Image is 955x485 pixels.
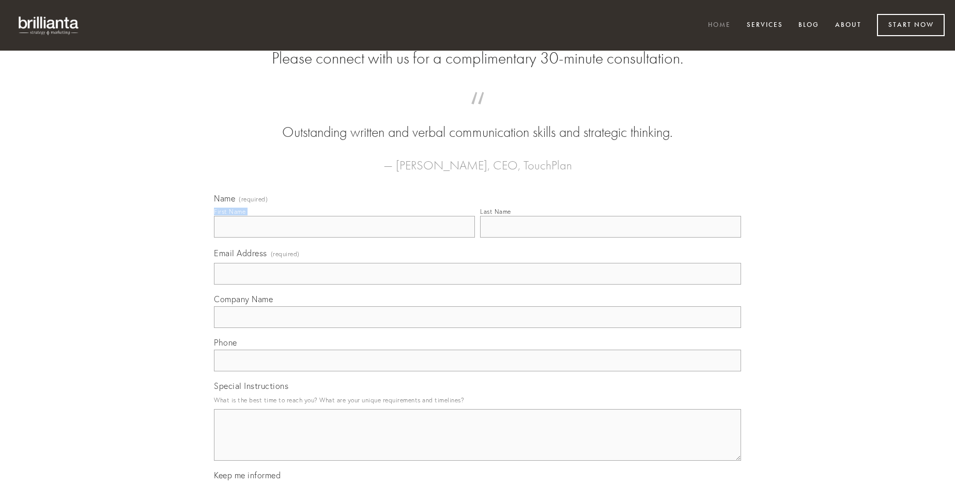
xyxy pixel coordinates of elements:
[10,10,88,40] img: brillianta - research, strategy, marketing
[214,248,267,258] span: Email Address
[230,102,725,122] span: “
[740,17,790,34] a: Services
[792,17,826,34] a: Blog
[230,102,725,143] blockquote: Outstanding written and verbal communication skills and strategic thinking.
[214,193,235,204] span: Name
[230,143,725,176] figcaption: — [PERSON_NAME], CEO, TouchPlan
[214,393,741,407] p: What is the best time to reach you? What are your unique requirements and timelines?
[828,17,868,34] a: About
[214,470,281,480] span: Keep me informed
[239,196,268,202] span: (required)
[877,14,945,36] a: Start Now
[480,208,511,215] div: Last Name
[214,337,237,348] span: Phone
[214,49,741,68] h2: Please connect with us for a complimentary 30-minute consultation.
[701,17,737,34] a: Home
[214,208,245,215] div: First Name
[214,381,288,391] span: Special Instructions
[214,294,273,304] span: Company Name
[271,247,300,261] span: (required)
